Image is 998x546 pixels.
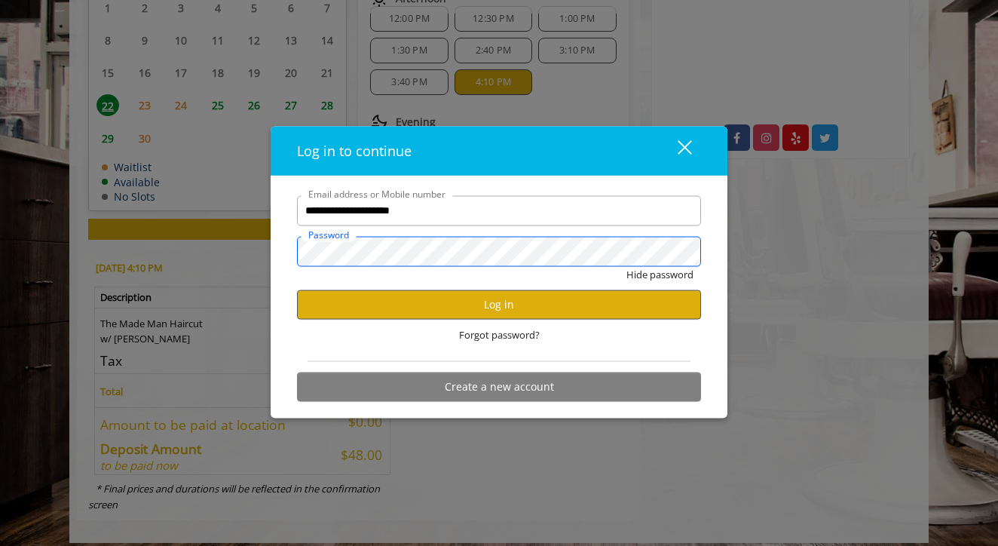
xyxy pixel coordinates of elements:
label: Password [301,227,357,241]
button: close dialog [650,135,701,166]
div: close dialog [660,140,690,162]
input: Email address or Mobile number [297,195,701,225]
span: Log in to continue [297,141,412,159]
button: Create a new account [297,372,701,401]
span: Forgot password? [459,327,540,342]
input: Password [297,236,701,266]
label: Email address or Mobile number [301,186,453,201]
button: Log in [297,290,701,319]
button: Hide password [626,266,693,282]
